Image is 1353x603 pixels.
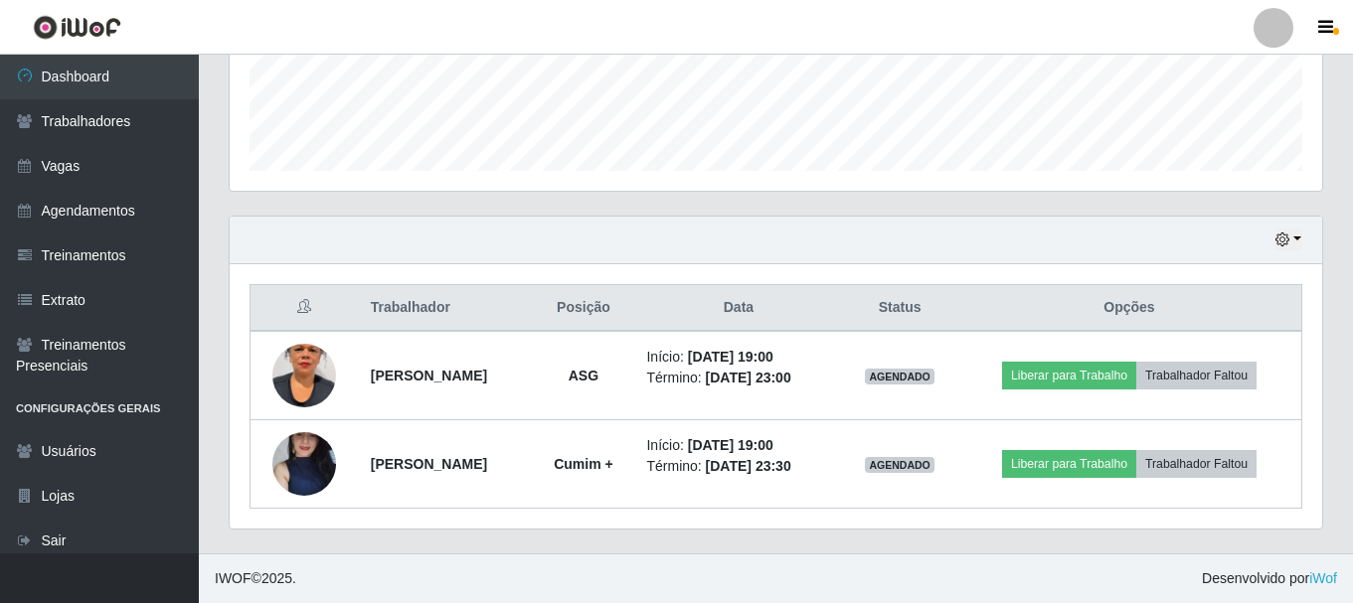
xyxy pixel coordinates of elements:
[272,393,336,534] img: 1713319279293.jpeg
[272,319,336,432] img: 1732228588701.jpeg
[1002,450,1136,478] button: Liberar para Trabalho
[569,368,598,383] strong: ASG
[1202,568,1337,589] span: Desenvolvido por
[1002,362,1136,389] button: Liberar para Trabalho
[706,370,791,385] time: [DATE] 23:00
[957,285,1302,332] th: Opções
[646,368,830,388] li: Término:
[1136,450,1257,478] button: Trabalhador Faltou
[215,568,296,589] span: © 2025 .
[33,15,121,40] img: CoreUI Logo
[359,285,533,332] th: Trabalhador
[1309,570,1337,586] a: iWof
[634,285,842,332] th: Data
[865,457,934,473] span: AGENDADO
[865,369,934,384] span: AGENDADO
[371,456,487,472] strong: [PERSON_NAME]
[371,368,487,383] strong: [PERSON_NAME]
[554,456,613,472] strong: Cumim +
[532,285,634,332] th: Posição
[842,285,957,332] th: Status
[688,349,773,365] time: [DATE] 19:00
[688,437,773,453] time: [DATE] 19:00
[706,458,791,474] time: [DATE] 23:30
[646,435,830,456] li: Início:
[215,570,252,586] span: IWOF
[1136,362,1257,389] button: Trabalhador Faltou
[646,347,830,368] li: Início:
[646,456,830,477] li: Término:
